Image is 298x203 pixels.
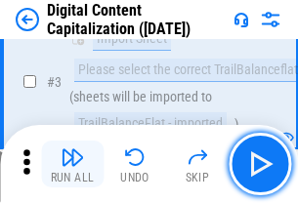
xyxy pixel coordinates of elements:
[244,148,276,180] img: Main button
[74,112,227,136] div: TrailBalanceFlat - imported
[186,172,210,183] div: Skip
[186,145,209,169] img: Skip
[234,12,249,27] img: Support
[93,27,171,51] div: Import Sheet
[104,141,166,187] button: Undo
[47,74,62,90] span: # 3
[16,8,39,31] img: Back
[51,172,95,183] div: Run All
[47,1,226,38] div: Digital Content Capitalization ([DATE])
[41,141,104,187] button: Run All
[61,145,84,169] img: Run All
[123,145,147,169] img: Undo
[166,141,229,187] button: Skip
[120,172,149,183] div: Undo
[259,8,282,31] img: Settings menu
